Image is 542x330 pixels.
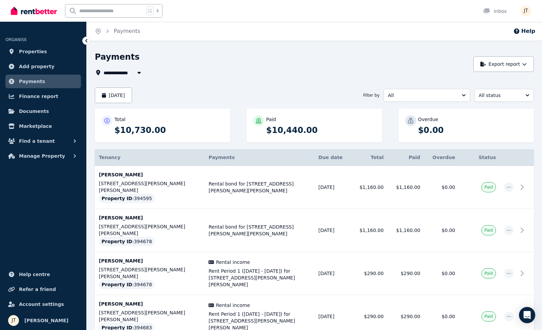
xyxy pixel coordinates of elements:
p: Paid [266,116,276,123]
nav: Breadcrumb [87,22,148,41]
p: [STREET_ADDRESS][PERSON_NAME][PERSON_NAME] [99,266,200,280]
span: Rent Period 1 ([DATE] - [DATE]) for [STREET_ADDRESS][PERSON_NAME][PERSON_NAME] [209,268,310,288]
span: Help centre [19,270,50,278]
td: $290.00 [351,252,388,295]
p: [PERSON_NAME] [99,214,200,221]
span: All [388,92,456,99]
a: Payments [114,28,140,34]
span: Marketplace [19,122,52,130]
span: Filter by [363,93,380,98]
td: [DATE] [315,252,351,295]
span: k [156,8,159,14]
a: Add property [5,60,81,73]
h1: Payments [95,52,139,62]
a: Payments [5,75,81,88]
img: Jamie Taylor [520,5,531,16]
td: $1,160.00 [351,166,388,209]
td: $1,160.00 [388,209,424,252]
p: [PERSON_NAME] [99,300,200,307]
span: Property ID [102,281,132,288]
span: All status [479,92,520,99]
p: [PERSON_NAME] [99,171,200,178]
p: [STREET_ADDRESS][PERSON_NAME][PERSON_NAME] [99,223,200,237]
span: Property ID [102,195,132,202]
button: Export report [473,56,534,72]
p: [STREET_ADDRESS][PERSON_NAME][PERSON_NAME] [99,180,200,194]
th: Overdue [424,149,459,166]
button: Help [513,27,535,35]
a: Documents [5,104,81,118]
div: : 394678 [99,237,155,246]
a: Refer a friend [5,283,81,296]
span: Payments [209,155,235,160]
img: Jamie Taylor [8,315,19,326]
th: Due date [315,149,351,166]
div: Open Intercom Messenger [519,307,535,323]
p: Overdue [418,116,438,123]
span: Payments [19,77,45,85]
button: Manage Property [5,149,81,163]
span: Paid [484,314,493,319]
span: Rental bond for [STREET_ADDRESS][PERSON_NAME][PERSON_NAME] [209,180,310,194]
td: $290.00 [388,252,424,295]
p: [STREET_ADDRESS][PERSON_NAME][PERSON_NAME] [99,309,200,323]
span: Refer a friend [19,285,56,293]
div: Inbox [483,8,507,15]
span: Account settings [19,300,64,308]
th: Paid [388,149,424,166]
button: All [384,89,470,102]
span: Documents [19,107,49,115]
div: : 394595 [99,194,155,203]
span: Find a tenant [19,137,55,145]
td: [DATE] [315,209,351,252]
span: Rental bond for [STREET_ADDRESS][PERSON_NAME][PERSON_NAME] [209,224,310,237]
span: $0.00 [441,228,455,233]
span: Rental income [216,302,250,309]
a: Marketplace [5,119,81,133]
span: Finance report [19,92,58,100]
a: Properties [5,45,81,58]
p: [PERSON_NAME] [99,257,200,264]
td: $1,160.00 [351,209,388,252]
span: Paid [484,185,493,190]
span: Paid [484,271,493,276]
th: Tenancy [95,149,204,166]
a: Help centre [5,268,81,281]
span: [PERSON_NAME] [24,316,68,325]
span: ORGANISE [5,37,27,42]
span: $0.00 [441,185,455,190]
a: Account settings [5,297,81,311]
span: Rental income [216,259,250,266]
p: Total [114,116,126,123]
span: $0.00 [441,314,455,319]
p: $10,730.00 [114,125,223,136]
button: [DATE] [95,88,132,103]
th: Status [459,149,500,166]
span: Paid [484,228,493,233]
button: All status [474,89,534,102]
p: $10,440.00 [266,125,375,136]
td: $1,160.00 [388,166,424,209]
span: Properties [19,47,47,56]
div: : 394678 [99,280,155,289]
span: $0.00 [441,271,455,276]
p: $0.00 [418,125,527,136]
span: Property ID [102,238,132,245]
td: [DATE] [315,166,351,209]
span: Manage Property [19,152,65,160]
th: Total [351,149,388,166]
span: Add property [19,62,55,71]
img: RentBetter [11,6,57,16]
button: Find a tenant [5,134,81,148]
a: Finance report [5,90,81,103]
